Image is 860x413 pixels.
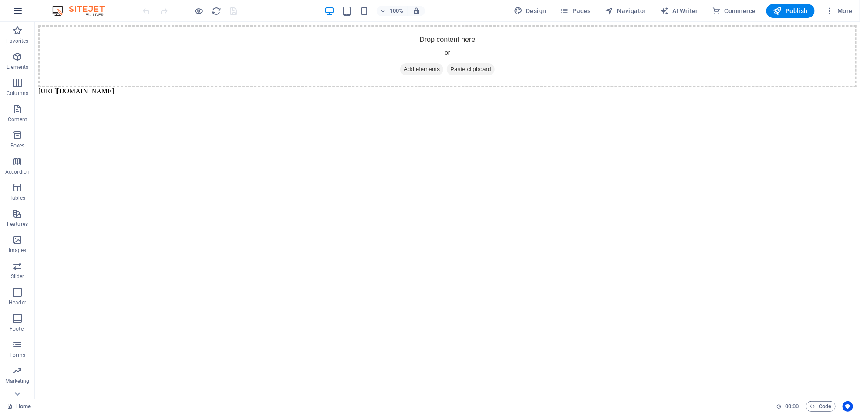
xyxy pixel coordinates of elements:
[7,221,28,228] p: Features
[601,4,650,18] button: Navigator
[8,116,27,123] p: Content
[605,7,646,15] span: Navigator
[5,168,30,175] p: Accordion
[377,6,408,16] button: 100%
[557,4,594,18] button: Pages
[510,4,550,18] div: Design (Ctrl+Alt+Y)
[785,401,799,412] span: 00 00
[7,90,28,97] p: Columns
[843,401,853,412] button: Usercentrics
[825,7,853,15] span: More
[412,41,460,54] span: Paste clipboard
[822,4,856,18] button: More
[390,6,404,16] h6: 100%
[514,7,546,15] span: Design
[712,7,756,15] span: Commerce
[5,378,29,385] p: Marketing
[810,401,832,412] span: Code
[194,6,204,16] button: Click here to leave preview mode and continue editing
[3,3,822,65] div: Drop content here
[806,401,836,412] button: Code
[212,6,222,16] i: Reload page
[10,325,25,332] p: Footer
[50,6,115,16] img: Editor Logo
[560,7,591,15] span: Pages
[660,7,698,15] span: AI Writer
[708,4,759,18] button: Commerce
[510,4,550,18] button: Design
[657,4,701,18] button: AI Writer
[6,38,28,44] p: Favorites
[10,195,25,201] p: Tables
[412,7,420,15] i: On resize automatically adjust zoom level to fit chosen device.
[773,7,808,15] span: Publish
[11,273,24,280] p: Slider
[3,3,822,73] body: [URL][DOMAIN_NAME]
[10,352,25,358] p: Forms
[9,247,27,254] p: Images
[365,41,408,54] span: Add elements
[9,299,26,306] p: Header
[791,403,793,410] span: :
[766,4,815,18] button: Publish
[7,64,29,71] p: Elements
[776,401,799,412] h6: Session time
[10,142,25,149] p: Boxes
[211,6,222,16] button: reload
[7,401,31,412] a: Click to cancel selection. Double-click to open Pages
